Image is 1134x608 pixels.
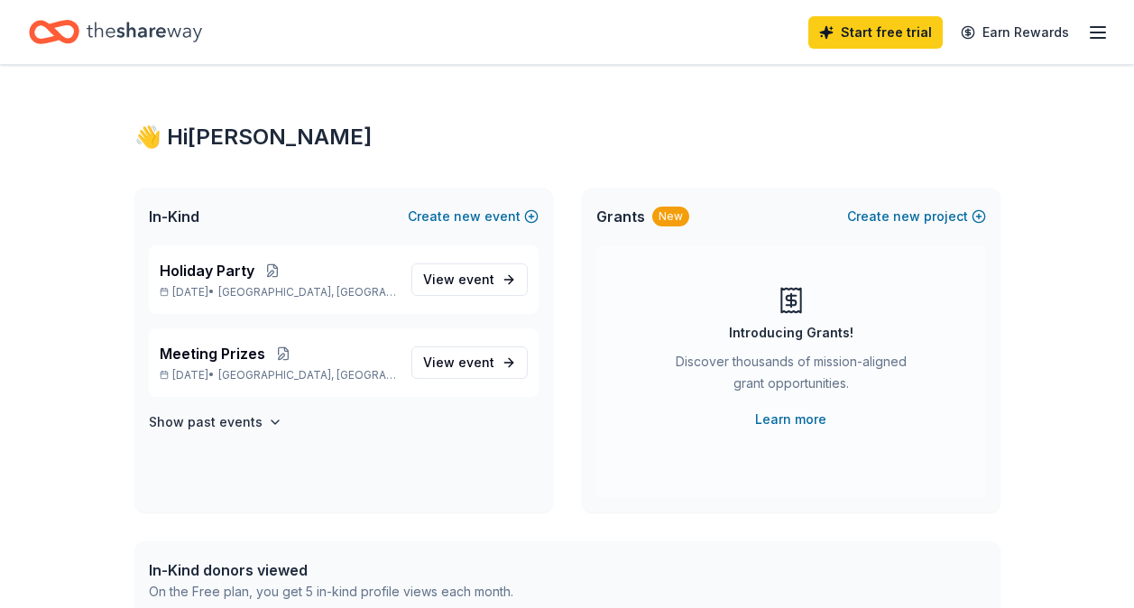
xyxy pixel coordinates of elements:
span: Grants [596,206,645,227]
div: 👋 Hi [PERSON_NAME] [134,123,1000,152]
a: View event [411,346,528,379]
span: Holiday Party [160,260,254,281]
span: View [423,352,494,373]
button: Createnewevent [408,206,539,227]
span: new [893,206,920,227]
a: View event [411,263,528,296]
div: Discover thousands of mission-aligned grant opportunities. [668,351,914,401]
div: Introducing Grants! [729,322,853,344]
a: Learn more [755,409,826,430]
span: event [458,272,494,287]
span: new [454,206,481,227]
button: Show past events [149,411,282,433]
span: event [458,355,494,370]
a: Earn Rewards [950,16,1080,49]
button: Createnewproject [847,206,986,227]
div: In-Kind donors viewed [149,559,513,581]
div: On the Free plan, you get 5 in-kind profile views each month. [149,581,513,603]
span: In-Kind [149,206,199,227]
span: Meeting Prizes [160,343,265,364]
span: [GEOGRAPHIC_DATA], [GEOGRAPHIC_DATA] [218,368,396,382]
a: Start free trial [808,16,943,49]
div: New [652,207,689,226]
a: Home [29,11,202,53]
p: [DATE] • [160,285,397,299]
span: [GEOGRAPHIC_DATA], [GEOGRAPHIC_DATA] [218,285,396,299]
h4: Show past events [149,411,263,433]
span: View [423,269,494,290]
p: [DATE] • [160,368,397,382]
